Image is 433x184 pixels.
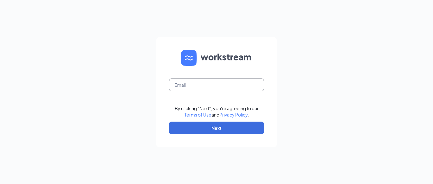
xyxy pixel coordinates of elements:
div: By clicking "Next", you're agreeing to our and . [175,105,259,118]
a: Terms of Use [184,112,211,117]
button: Next [169,122,264,134]
input: Email [169,79,264,91]
a: Privacy Policy [219,112,248,117]
img: WS logo and Workstream text [181,50,252,66]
